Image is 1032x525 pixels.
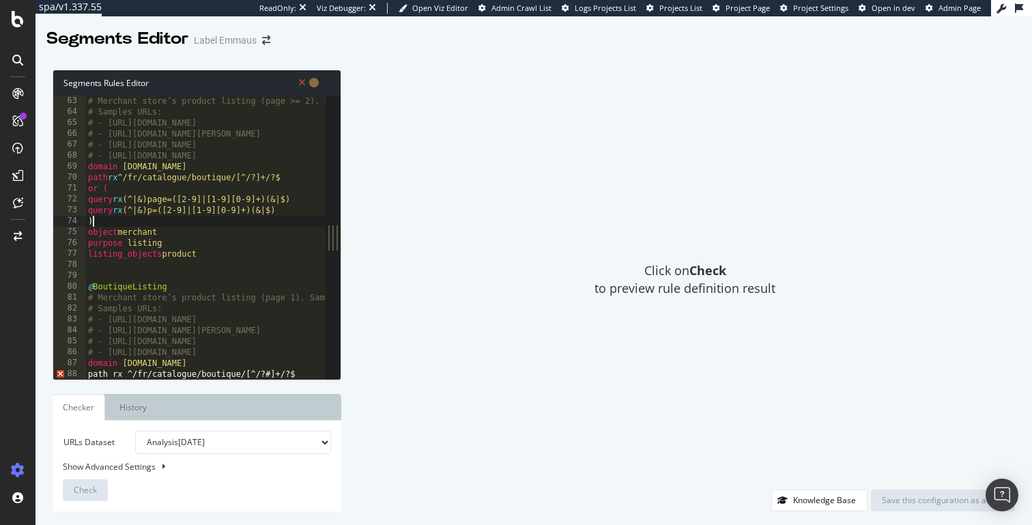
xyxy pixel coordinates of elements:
[478,3,551,14] a: Admin Crawl List
[562,3,636,14] a: Logs Projects List
[53,128,86,139] div: 66
[194,33,257,47] div: Label Emmaus
[262,36,270,45] div: arrow-right-arrow-left
[713,3,770,14] a: Project Page
[53,139,86,150] div: 67
[646,3,702,14] a: Projects List
[53,336,86,347] div: 85
[771,494,868,506] a: Knowledge Base
[309,76,319,89] span: You have unsaved modifications
[594,262,775,297] span: Click on to preview rule definition result
[491,3,551,13] span: Admin Crawl List
[53,216,86,227] div: 74
[53,303,86,314] div: 82
[793,3,848,13] span: Project Settings
[298,76,306,89] span: Syntax is invalid
[53,358,86,369] div: 87
[412,3,468,13] span: Open Viz Editor
[938,3,981,13] span: Admin Page
[872,3,915,13] span: Open in dev
[926,3,981,14] a: Admin Page
[53,281,86,292] div: 80
[53,150,86,161] div: 68
[53,117,86,128] div: 65
[575,3,636,13] span: Logs Projects List
[53,314,86,325] div: 83
[53,172,86,183] div: 70
[53,394,105,421] a: Checker
[53,249,86,259] div: 77
[659,3,702,13] span: Projects List
[53,205,86,216] div: 73
[109,394,158,421] a: History
[53,369,86,380] div: 88
[53,70,341,96] div: Segments Rules Editor
[53,161,86,172] div: 69
[259,3,296,14] div: ReadOnly:
[74,484,97,496] span: Check
[793,494,856,506] div: Knowledge Base
[859,3,915,14] a: Open in dev
[771,489,868,511] button: Knowledge Base
[53,183,86,194] div: 71
[53,259,86,270] div: 78
[53,238,86,249] div: 76
[53,270,86,281] div: 79
[46,27,188,51] div: Segments Editor
[53,96,86,107] div: 63
[53,194,86,205] div: 72
[780,3,848,14] a: Project Settings
[53,369,66,380] span: Error, read annotations row 88
[726,3,770,13] span: Project Page
[53,431,125,454] label: URLs Dataset
[53,107,86,117] div: 64
[53,347,86,358] div: 86
[53,292,86,303] div: 81
[689,262,726,279] strong: Check
[317,3,366,14] div: Viz Debugger:
[53,325,86,336] div: 84
[882,494,1004,506] div: Save this configuration as active
[53,461,321,472] div: Show Advanced Settings
[53,227,86,238] div: 75
[871,489,1015,511] button: Save this configuration as active
[399,3,468,14] a: Open Viz Editor
[63,479,108,501] button: Check
[986,479,1018,511] div: Open Intercom Messenger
